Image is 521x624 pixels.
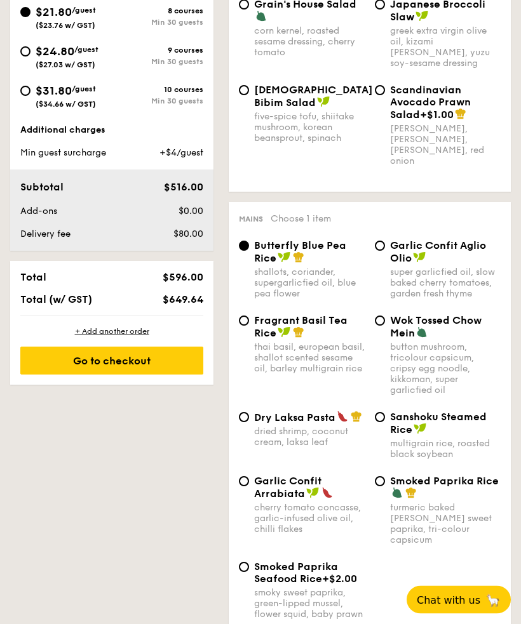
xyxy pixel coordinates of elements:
div: cherry tomato concasse, garlic-infused olive oil, chilli flakes [254,503,365,535]
input: $31.80/guest($34.66 w/ GST)10 coursesMin 30 guests [20,86,30,96]
div: button mushroom, tricolour capsicum, cripsy egg noodle, kikkoman, super garlicfied oil [390,342,501,396]
input: Wok Tossed Chow Meinbutton mushroom, tricolour capsicum, cripsy egg noodle, kikkoman, super garli... [375,316,385,326]
span: Smoked Paprika Seafood Rice [254,561,338,585]
img: icon-chef-hat.a58ddaea.svg [293,327,304,338]
input: Butterfly Blue Pea Riceshallots, coriander, supergarlicfied oil, blue pea flower [239,241,249,251]
div: greek extra virgin olive oil, kizami [PERSON_NAME], yuzu soy-sesame dressing [390,26,501,69]
div: Min 30 guests [112,58,203,67]
input: Garlic Confit Aglio Oliosuper garlicfied oil, slow baked cherry tomatoes, garden fresh thyme [375,241,385,251]
img: icon-vegetarian.fe4039eb.svg [416,327,428,338]
img: icon-vegetarian.fe4039eb.svg [391,488,403,499]
span: Min guest surcharge [20,148,106,159]
div: [PERSON_NAME], [PERSON_NAME], [PERSON_NAME], red onion [390,124,501,167]
span: Add-ons [20,206,57,217]
span: /guest [72,85,96,94]
span: Wok Tossed Chow Mein [390,315,482,340]
span: Smoked Paprika Rice [390,475,499,488]
img: icon-vegan.f8ff3823.svg [278,327,290,338]
span: $21.80 [36,6,72,20]
img: icon-chef-hat.a58ddaea.svg [293,252,304,263]
span: Garlic Confit Arrabiata [254,475,321,500]
span: $0.00 [179,206,203,217]
span: 🦙 [485,593,501,607]
div: Additional charges [20,124,203,137]
span: ($34.66 w/ GST) [36,100,96,109]
button: Chat with us🦙 [407,586,511,614]
div: 9 courses [112,46,203,55]
span: Mains [239,215,263,224]
span: $80.00 [173,229,203,240]
div: thai basil, european basil, shallot scented sesame oil, barley multigrain rice [254,342,365,375]
img: icon-vegan.f8ff3823.svg [306,488,319,499]
span: +$1.00 [420,109,454,121]
span: Subtotal [20,182,64,194]
img: icon-vegan.f8ff3823.svg [278,252,290,263]
span: +$4/guest [159,148,203,159]
img: icon-spicy.37a8142b.svg [321,488,333,499]
div: dried shrimp, coconut cream, laksa leaf [254,427,365,448]
input: Fragrant Basil Tea Ricethai basil, european basil, shallot scented sesame oil, barley multigrain ... [239,316,249,326]
span: ($27.03 w/ GST) [36,61,95,70]
div: five-spice tofu, shiitake mushroom, korean beansprout, spinach [254,112,365,144]
span: [DEMOGRAPHIC_DATA] Bibim Salad [254,84,373,109]
span: Butterfly Blue Pea Rice [254,240,346,265]
div: Min 30 guests [112,97,203,106]
div: Min 30 guests [112,18,203,27]
span: Total (w/ GST) [20,294,92,306]
span: $649.64 [163,294,203,306]
span: /guest [74,46,98,55]
span: Chat with us [417,594,480,606]
div: smoky sweet paprika, green-lipped mussel, flower squid, baby prawn [254,588,365,620]
span: Choose 1 item [271,214,331,225]
div: Go to checkout [20,347,203,375]
span: Sanshoku Steamed Rice [390,411,487,436]
img: icon-vegan.f8ff3823.svg [416,11,428,22]
span: $516.00 [164,182,203,194]
img: icon-chef-hat.a58ddaea.svg [455,109,466,120]
span: +$2.00 [322,573,357,585]
span: /guest [72,6,96,15]
input: Scandinavian Avocado Prawn Salad+$1.00[PERSON_NAME], [PERSON_NAME], [PERSON_NAME], red onion [375,86,385,96]
img: icon-vegan.f8ff3823.svg [414,423,426,435]
div: corn kernel, roasted sesame dressing, cherry tomato [254,26,365,58]
img: icon-spicy.37a8142b.svg [337,411,348,423]
div: super garlicfied oil, slow baked cherry tomatoes, garden fresh thyme [390,267,501,300]
span: Scandinavian Avocado Prawn Salad [390,84,471,121]
input: Dry Laksa Pastadried shrimp, coconut cream, laksa leaf [239,413,249,423]
img: icon-chef-hat.a58ddaea.svg [405,488,417,499]
div: + Add another order [20,327,203,337]
img: icon-chef-hat.a58ddaea.svg [351,411,362,423]
img: icon-vegan.f8ff3823.svg [413,252,426,263]
input: Smoked Paprika Riceturmeric baked [PERSON_NAME] sweet paprika, tri-colour capsicum [375,477,385,487]
input: Garlic Confit Arrabiatacherry tomato concasse, garlic-infused olive oil, chilli flakes [239,477,249,487]
span: $24.80 [36,45,74,59]
img: icon-vegetarian.fe4039eb.svg [255,11,267,22]
span: Total [20,272,46,284]
img: icon-vegan.f8ff3823.svg [317,96,330,108]
div: shallots, coriander, supergarlicfied oil, blue pea flower [254,267,365,300]
span: Fragrant Basil Tea Rice [254,315,348,340]
span: $596.00 [163,272,203,284]
div: turmeric baked [PERSON_NAME] sweet paprika, tri-colour capsicum [390,503,501,546]
input: $21.80/guest($23.76 w/ GST)8 coursesMin 30 guests [20,8,30,18]
span: Delivery fee [20,229,71,240]
div: multigrain rice, roasted black soybean [390,439,501,460]
span: $31.80 [36,84,72,98]
input: Sanshoku Steamed Ricemultigrain rice, roasted black soybean [375,413,385,423]
span: ($23.76 w/ GST) [36,22,95,30]
input: Smoked Paprika Seafood Rice+$2.00smoky sweet paprika, green-lipped mussel, flower squid, baby prawn [239,562,249,573]
input: [DEMOGRAPHIC_DATA] Bibim Saladfive-spice tofu, shiitake mushroom, korean beansprout, spinach [239,86,249,96]
div: 8 courses [112,7,203,16]
input: $24.80/guest($27.03 w/ GST)9 coursesMin 30 guests [20,47,30,57]
span: Garlic Confit Aglio Olio [390,240,486,265]
span: Dry Laksa Pasta [254,412,335,424]
div: 10 courses [112,86,203,95]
